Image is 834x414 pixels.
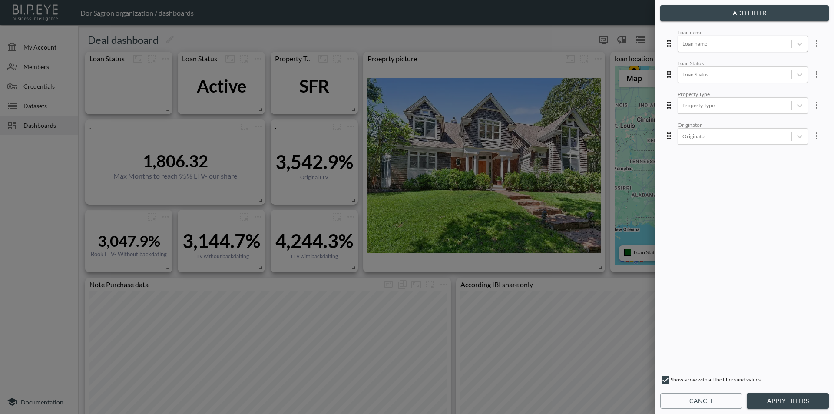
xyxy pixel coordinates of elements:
[678,29,808,36] div: Loan name
[678,91,808,97] div: Property Type
[808,35,825,52] button: more
[808,96,825,114] button: more
[678,122,808,128] div: Originator
[660,375,829,389] div: Show a row with all the filters and values
[808,66,825,83] button: more
[678,60,808,66] div: Loan Status
[660,393,742,409] button: Cancel
[747,393,829,409] button: Apply Filters
[660,5,829,21] button: Add Filter
[808,127,825,145] button: more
